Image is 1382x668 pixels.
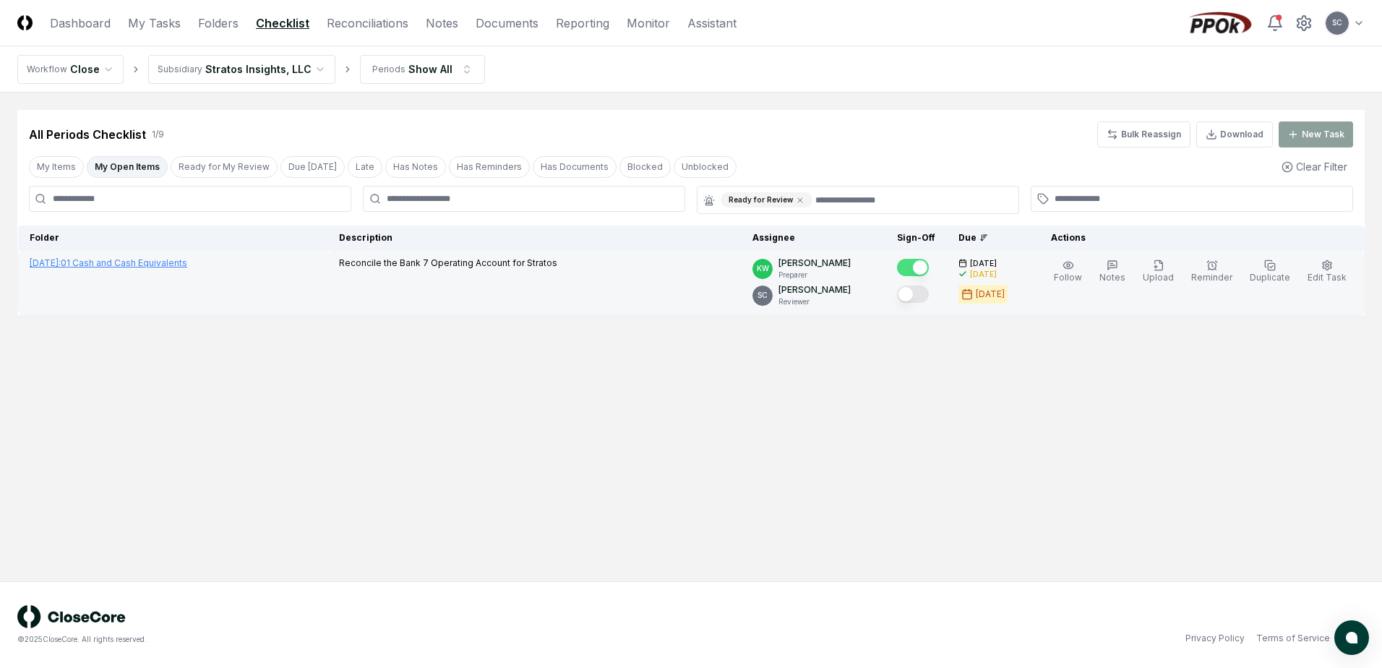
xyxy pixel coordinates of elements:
button: Download [1196,121,1273,147]
button: Duplicate [1247,257,1293,287]
a: Folders [198,14,239,32]
button: Mark complete [897,259,929,276]
a: Reconciliations [327,14,408,32]
span: KW [757,263,769,274]
button: PeriodsShow All [360,55,485,84]
div: Workflow [27,63,67,76]
span: Duplicate [1250,272,1290,283]
img: Logo [17,15,33,30]
button: atlas-launcher [1334,620,1369,655]
button: Has Documents [533,156,617,178]
a: My Tasks [128,14,181,32]
button: Blocked [619,156,671,178]
span: Follow [1054,272,1082,283]
button: My Open Items [87,156,168,178]
p: Reconcile the Bank 7 Operating Account for Stratos [339,257,557,270]
a: [DATE]:01 Cash and Cash Equivalents [30,257,187,268]
div: Due [958,231,1016,244]
span: Notes [1099,272,1125,283]
button: Follow [1051,257,1085,287]
span: Upload [1143,272,1174,283]
div: All Periods Checklist [29,126,146,143]
div: Show All [408,61,452,77]
div: Ready for Review [721,192,812,207]
button: Unblocked [674,156,737,178]
span: SC [1332,17,1342,28]
span: [DATE] [970,258,997,269]
div: [DATE] [970,269,997,280]
button: Bulk Reassign [1097,121,1190,147]
th: Assignee [741,226,885,251]
a: Reporting [556,14,609,32]
button: Mark complete [897,286,929,303]
img: logo [17,605,126,628]
span: [DATE] : [30,257,61,268]
th: Description [327,226,741,251]
button: My Items [29,156,84,178]
div: © 2025 CloseCore. All rights reserved. [17,634,691,645]
button: SC [1324,10,1350,36]
div: Periods [372,63,405,76]
button: Has Reminders [449,156,530,178]
th: Sign-Off [885,226,947,251]
a: Privacy Policy [1185,632,1245,645]
th: Folder [18,226,328,251]
a: Assistant [687,14,737,32]
span: SC [757,290,768,301]
a: Documents [476,14,538,32]
button: Notes [1096,257,1128,287]
button: Has Notes [385,156,446,178]
a: Terms of Service [1256,632,1330,645]
span: Reminder [1191,272,1232,283]
p: [PERSON_NAME] [778,283,851,296]
a: Checklist [256,14,309,32]
p: [PERSON_NAME] [778,257,851,270]
p: Preparer [778,270,851,281]
button: Clear Filter [1276,153,1353,180]
button: Reminder [1188,257,1235,287]
div: Subsidiary [158,63,202,76]
button: Upload [1140,257,1177,287]
div: Actions [1039,231,1353,244]
img: PPOk logo [1185,12,1255,35]
button: Late [348,156,382,178]
button: Edit Task [1305,257,1349,287]
button: Due Today [280,156,345,178]
div: [DATE] [976,288,1005,301]
nav: breadcrumb [17,55,485,84]
a: Notes [426,14,458,32]
a: Monitor [627,14,670,32]
a: Dashboard [50,14,111,32]
div: 1 / 9 [152,128,164,141]
span: Edit Task [1308,272,1347,283]
p: Reviewer [778,296,851,307]
button: Ready for My Review [171,156,278,178]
